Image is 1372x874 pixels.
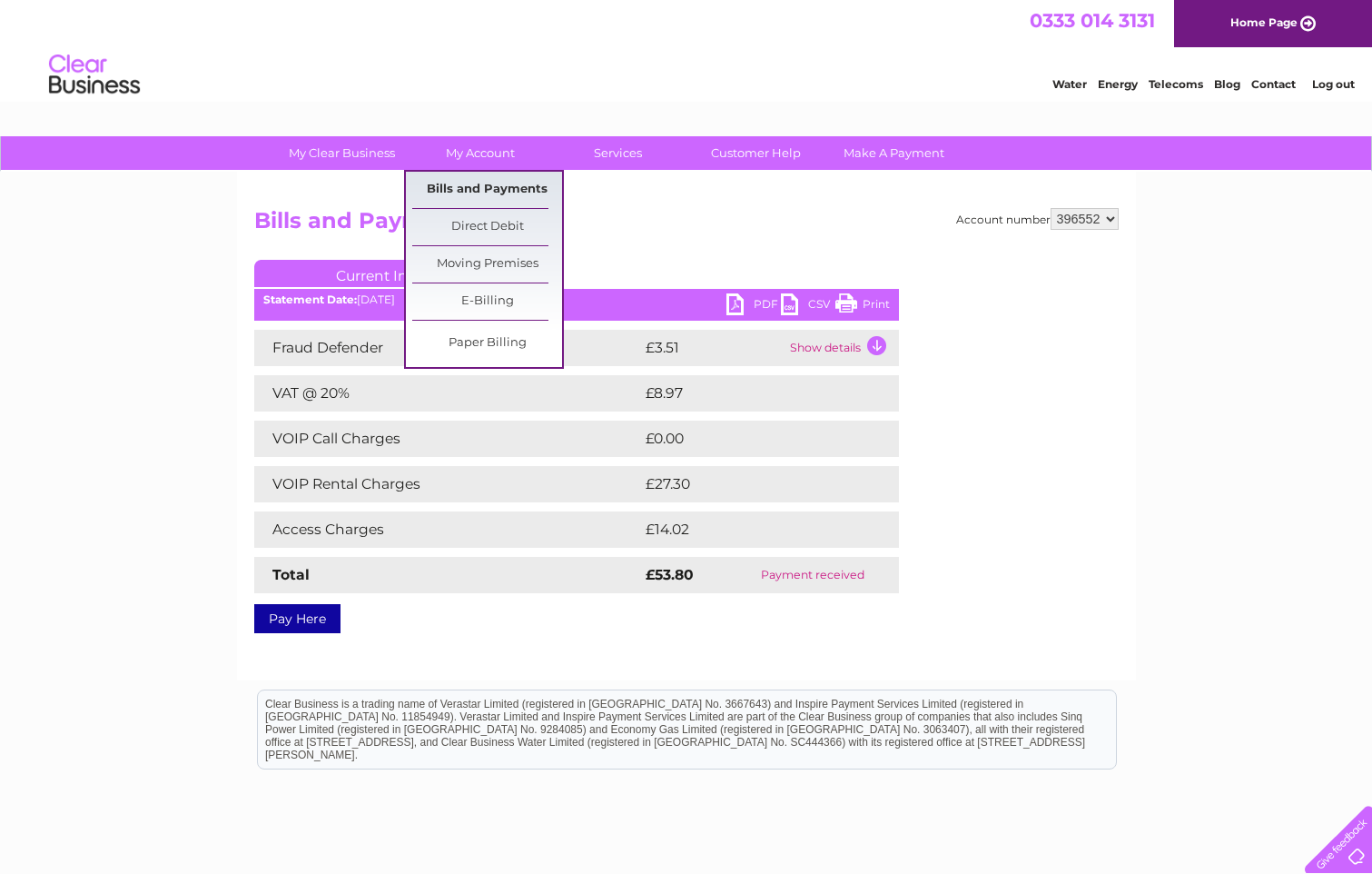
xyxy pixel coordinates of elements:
a: PDF [726,293,781,320]
a: My Clear Business [267,136,417,170]
a: Energy [1098,77,1138,91]
a: Moving Premises [412,246,562,283]
td: Fraud Defender [254,330,641,366]
a: Customer Help [681,136,831,170]
div: Account number [956,208,1119,230]
div: Clear Business is a trading name of Verastar Limited (registered in [GEOGRAPHIC_DATA] No. 3667643... [258,10,1116,88]
td: VOIP Rental Charges [254,466,641,502]
h2: Bills and Payments [254,208,1119,243]
a: Paper Billing [412,325,562,362]
td: £3.51 [641,330,785,366]
a: Pay Here [254,604,341,633]
a: Bills and Payments [412,172,562,208]
a: Telecoms [1149,77,1203,91]
b: Statement Date: [263,293,357,306]
a: E-Billing [412,283,562,320]
a: CSV [781,293,835,320]
img: logo.png [48,47,141,103]
td: £0.00 [641,421,857,457]
td: £8.97 [641,375,856,412]
a: 0333 014 3131 [1030,9,1155,32]
a: Services [543,136,693,170]
strong: Total [272,566,310,583]
a: Contact [1251,77,1296,91]
strong: £53.80 [646,566,694,583]
div: [DATE] [254,293,899,306]
td: Show details [785,330,899,366]
a: Log out [1312,77,1355,91]
a: Direct Debit [412,209,562,245]
a: Print [835,293,890,320]
td: VAT @ 20% [254,375,641,412]
td: Access Charges [254,511,641,548]
a: Water [1052,77,1087,91]
a: Current Invoice [254,260,527,287]
a: Blog [1214,77,1240,91]
td: £27.30 [641,466,862,502]
td: Payment received [727,557,898,593]
a: My Account [405,136,555,170]
td: £14.02 [641,511,861,548]
a: Make A Payment [819,136,969,170]
td: VOIP Call Charges [254,421,641,457]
